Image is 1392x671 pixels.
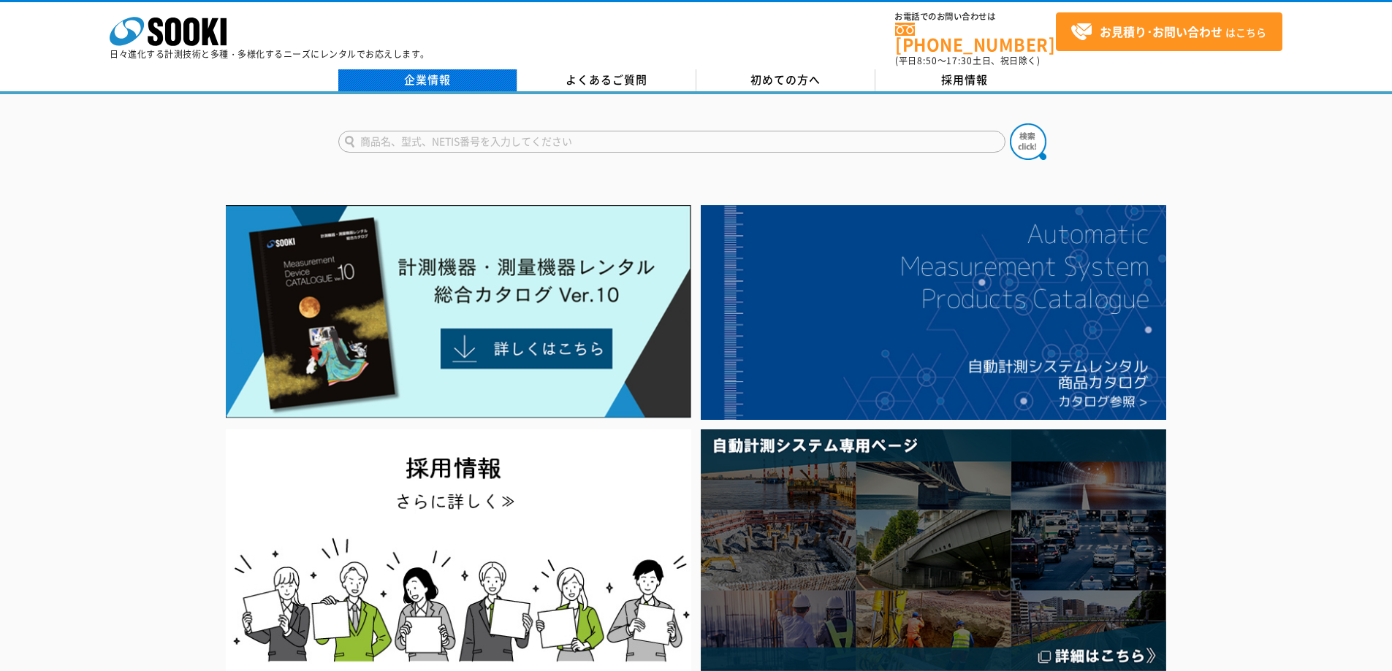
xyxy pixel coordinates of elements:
a: [PHONE_NUMBER] [895,23,1056,53]
img: btn_search.png [1010,123,1046,160]
span: 8:50 [917,54,937,67]
img: 自動計測システムカタログ [701,205,1166,420]
img: 自動計測システム専用ページ [701,429,1166,671]
span: はこちら [1070,21,1266,43]
p: 日々進化する計測技術と多種・多様化するニーズにレンタルでお応えします。 [110,50,430,58]
img: SOOKI recruit [226,429,691,671]
a: お見積り･お問い合わせはこちら [1056,12,1282,51]
strong: お見積り･お問い合わせ [1100,23,1222,40]
input: 商品名、型式、NETIS番号を入力してください [338,131,1005,153]
span: お電話でのお問い合わせは [895,12,1056,21]
a: よくあるご質問 [517,69,696,91]
span: (平日 ～ 土日、祝日除く) [895,54,1040,67]
span: 17:30 [946,54,973,67]
a: 企業情報 [338,69,517,91]
a: 初めての方へ [696,69,875,91]
a: 採用情報 [875,69,1054,91]
span: 初めての方へ [750,72,821,88]
img: Catalog Ver10 [226,205,691,418]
